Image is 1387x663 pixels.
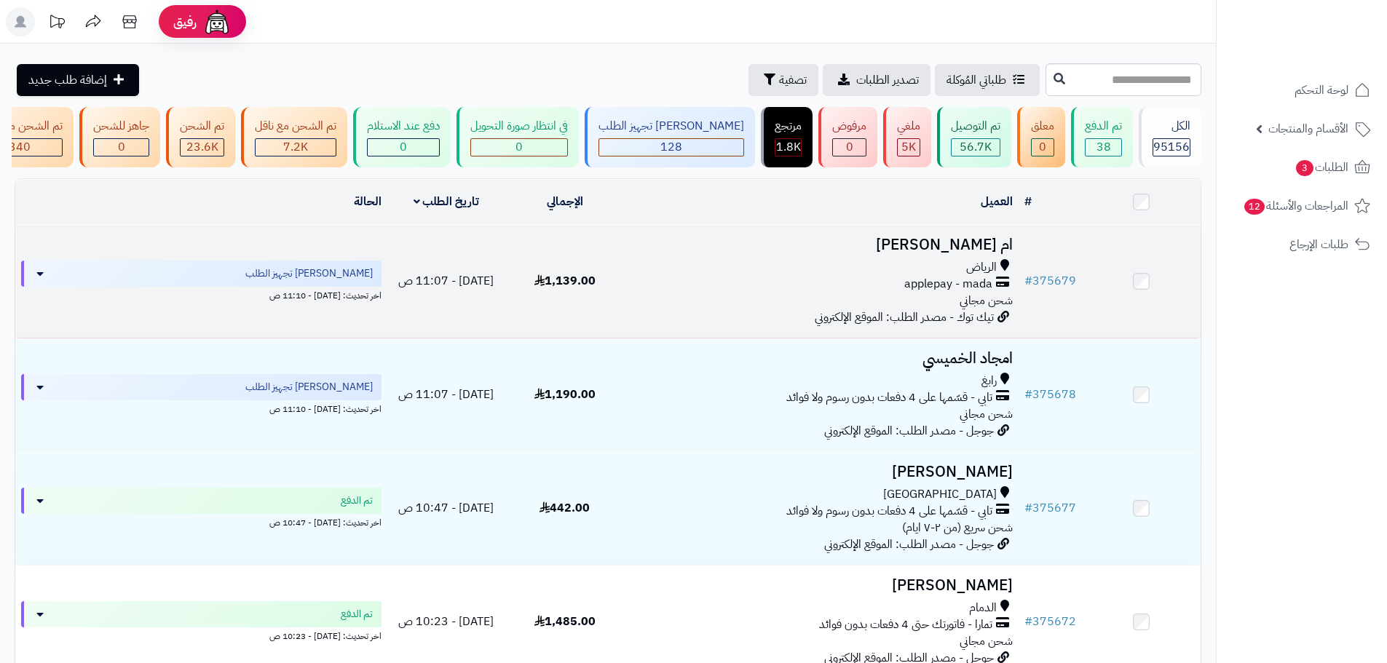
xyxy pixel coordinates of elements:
span: 0 [1039,138,1046,156]
span: رفيق [173,13,197,31]
div: 0 [1032,139,1054,156]
span: طلباتي المُوكلة [947,71,1006,89]
span: [PERSON_NAME] تجهيز الطلب [245,380,373,394]
span: applepay - mada [904,276,992,293]
a: #375678 [1024,386,1076,403]
span: 7.2K [283,138,308,156]
span: طلبات الإرجاع [1289,234,1348,255]
span: تصدير الطلبات [856,71,919,89]
a: دفع عند الاستلام 0 [350,107,454,167]
a: جاهز للشحن 0 [76,107,163,167]
div: تم الشحن [180,118,224,135]
div: في انتظار صورة التحويل [470,118,568,135]
div: تم الدفع [1085,118,1122,135]
span: الأقسام والمنتجات [1268,119,1348,139]
a: لوحة التحكم [1225,73,1378,108]
span: 3 [1296,160,1313,176]
h3: [PERSON_NAME] [630,464,1013,480]
span: إضافة طلب جديد [28,71,107,89]
div: 38 [1086,139,1121,156]
div: 7223 [256,139,336,156]
span: [PERSON_NAME] تجهيز الطلب [245,266,373,281]
span: 1,139.00 [534,272,596,290]
div: 0 [94,139,149,156]
a: طلباتي المُوكلة [935,64,1040,96]
span: 0 [846,138,853,156]
span: # [1024,386,1032,403]
a: الكل95156 [1136,107,1204,167]
div: دفع عند الاستلام [367,118,440,135]
span: [DATE] - 11:07 ص [398,386,494,403]
div: معلق [1031,118,1054,135]
span: 1,485.00 [534,613,596,630]
h3: ام [PERSON_NAME] [630,237,1013,253]
span: 1.8K [776,138,801,156]
a: تم الشحن مع ناقل 7.2K [238,107,350,167]
a: مرتجع 1.8K [758,107,815,167]
div: ملغي [897,118,920,135]
span: تم الدفع [341,607,373,622]
div: اخر تحديث: [DATE] - 11:10 ص [21,287,382,302]
a: الإجمالي [547,193,583,210]
span: 340 [9,138,31,156]
a: معلق 0 [1014,107,1068,167]
div: 128 [599,139,743,156]
span: 128 [660,138,682,156]
a: تحديثات المنصة [39,7,75,40]
span: 12 [1244,199,1265,215]
span: تابي - قسّمها على 4 دفعات بدون رسوم ولا فوائد [786,389,992,406]
span: 1,190.00 [534,386,596,403]
span: تصفية [779,71,807,89]
span: 38 [1096,138,1111,156]
a: العميل [981,193,1013,210]
div: 0 [833,139,866,156]
a: تاريخ الطلب [414,193,480,210]
a: #375672 [1024,613,1076,630]
a: ملغي 5K [880,107,934,167]
a: طلبات الإرجاع [1225,227,1378,262]
a: #375677 [1024,499,1076,517]
span: شحن مجاني [960,405,1013,423]
div: الكل [1153,118,1190,135]
h3: [PERSON_NAME] [630,577,1013,594]
span: 0 [400,138,407,156]
span: # [1024,613,1032,630]
span: جوجل - مصدر الطلب: الموقع الإلكتروني [824,422,994,440]
div: 23568 [181,139,224,156]
span: تم الدفع [341,493,373,508]
a: إضافة طلب جديد [17,64,139,96]
span: شحن سريع (من ٢-٧ ايام) [902,519,1013,536]
div: جاهز للشحن [93,118,149,135]
h3: امجاد الخميسي [630,350,1013,367]
div: 0 [368,139,439,156]
span: [DATE] - 10:47 ص [398,499,494,517]
div: [PERSON_NAME] تجهيز الطلب [598,118,744,135]
span: 5K [901,138,916,156]
span: شحن مجاني [960,632,1013,650]
div: تم الشحن مع ناقل [255,118,336,135]
div: اخر تحديث: [DATE] - 10:47 ص [21,514,382,529]
div: 4975 [898,139,920,156]
span: شحن مجاني [960,292,1013,309]
span: # [1024,499,1032,517]
span: تمارا - فاتورتك حتى 4 دفعات بدون فوائد [819,616,992,633]
img: logo-2.png [1288,41,1373,71]
div: 1813 [775,139,801,156]
span: 0 [118,138,125,156]
div: اخر تحديث: [DATE] - 10:23 ص [21,627,382,643]
div: اخر تحديث: [DATE] - 11:10 ص [21,400,382,416]
span: 442.00 [540,499,590,517]
span: [GEOGRAPHIC_DATA] [883,486,997,503]
button: تصفية [748,64,818,96]
a: الطلبات3 [1225,150,1378,185]
span: # [1024,272,1032,290]
span: 0 [515,138,523,156]
span: جوجل - مصدر الطلب: الموقع الإلكتروني [824,536,994,553]
a: تم الشحن 23.6K [163,107,238,167]
span: [DATE] - 11:07 ص [398,272,494,290]
span: رابغ [981,373,997,389]
div: 56680 [952,139,1000,156]
span: لوحة التحكم [1295,80,1348,100]
a: في انتظار صورة التحويل 0 [454,107,582,167]
a: الحالة [354,193,382,210]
